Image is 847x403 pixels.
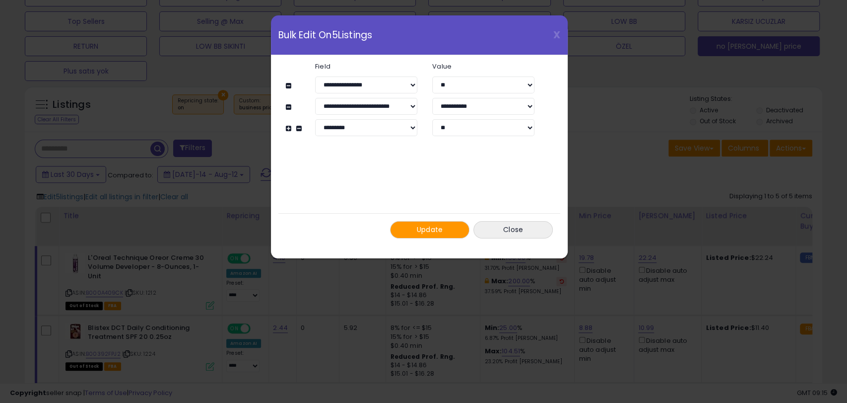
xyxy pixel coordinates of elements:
[308,63,425,70] label: Field
[553,28,560,42] span: X
[278,30,372,40] span: Bulk Edit On 5 Listings
[425,63,542,70] label: Value
[473,221,553,239] button: Close
[417,225,443,235] span: Update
